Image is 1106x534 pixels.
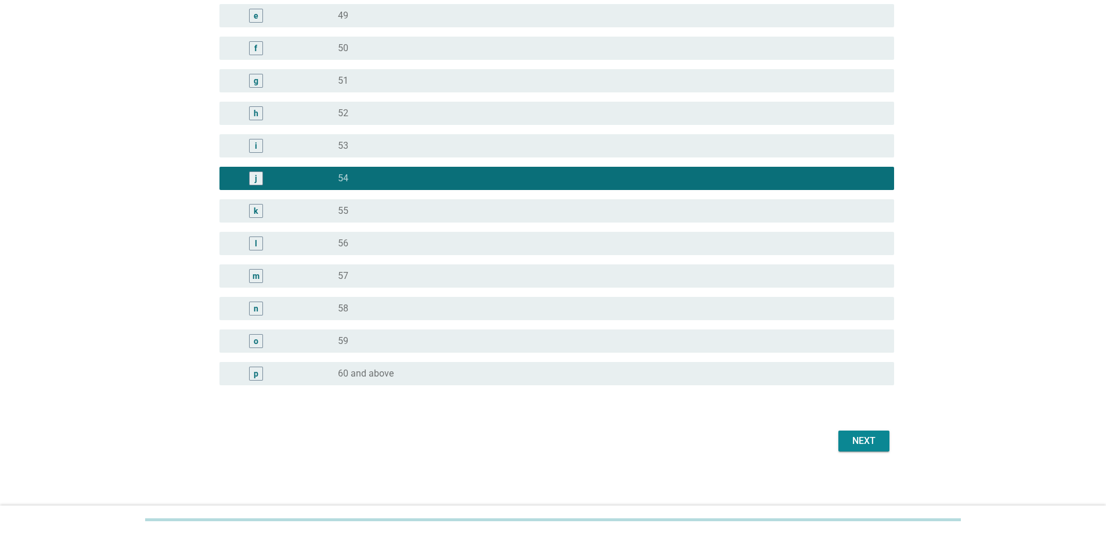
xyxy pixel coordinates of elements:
[254,9,258,21] div: e
[254,335,258,347] div: o
[338,42,348,54] label: 50
[255,139,257,152] div: i
[338,10,348,21] label: 49
[838,431,889,451] button: Next
[338,205,348,217] label: 55
[254,74,258,87] div: g
[255,237,257,249] div: l
[253,270,260,282] div: m
[338,140,348,152] label: 53
[338,335,348,347] label: 59
[254,107,258,119] div: h
[338,173,348,184] label: 54
[338,368,394,379] label: 60 and above
[254,367,258,379] div: p
[254,302,258,314] div: n
[338,238,348,249] label: 56
[338,75,348,87] label: 51
[338,270,348,282] label: 57
[254,205,258,217] div: k
[254,42,257,54] div: f
[338,107,348,119] label: 52
[338,303,348,314] label: 58
[255,172,257,184] div: j
[848,434,880,448] div: Next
